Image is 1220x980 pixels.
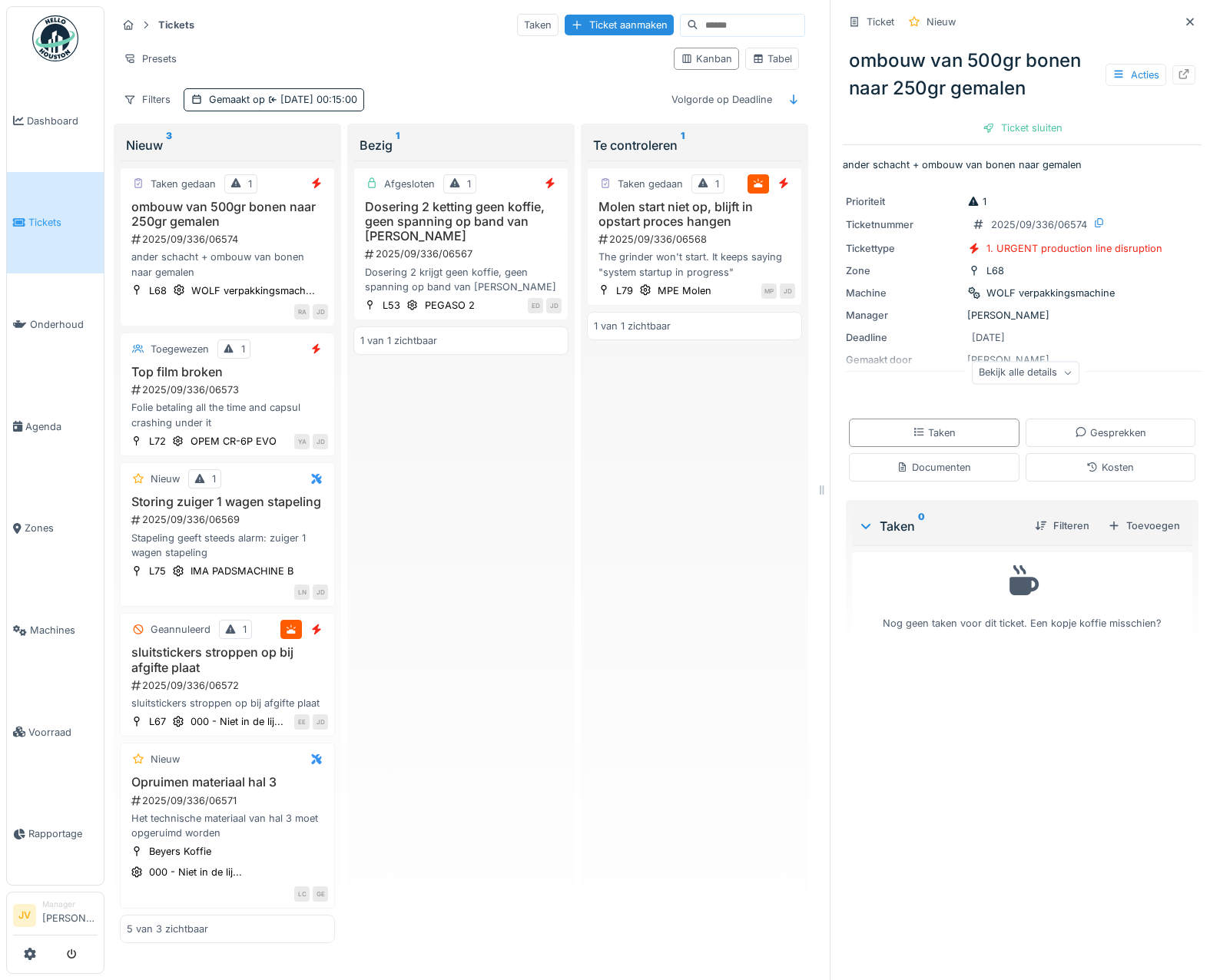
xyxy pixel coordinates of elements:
[209,92,357,107] div: Gemaakt op
[127,531,328,560] div: Stapeling geeft steeds alarm: zuiger 1 wagen stapeling
[294,714,310,730] div: EE
[846,263,961,278] div: Zone
[862,559,1182,631] div: Nog geen taken voor dit ticket. Een kopje koffie misschien?
[360,200,562,244] h3: Dosering 2 ketting geen koffie, geen spanning op band van [PERSON_NAME]
[360,136,562,154] div: Bezig
[130,678,328,693] div: 2025/09/336/06572
[658,283,711,298] div: MPE Molen
[843,41,1202,108] div: ombouw van 500gr bonen naar 250gr gemalen
[360,333,437,348] div: 1 van 1 zichtbaar
[30,623,98,637] span: Machines
[294,886,310,902] div: LC
[972,330,1005,345] div: [DATE]
[846,241,961,256] div: Tickettype
[151,177,216,191] div: Taken gedaan
[1086,460,1134,475] div: Kosten
[127,400,328,429] div: Folie betaling all the time and capsul crashing under it
[28,215,98,230] span: Tickets
[30,317,98,332] span: Onderhoud
[7,172,104,274] a: Tickets
[780,283,795,299] div: JD
[117,48,184,70] div: Presets
[191,714,283,729] div: 000 - Niet in de lij...
[126,136,329,154] div: Nieuw
[151,752,180,766] div: Nieuw
[467,177,471,191] div: 1
[151,342,209,356] div: Toegewezen
[127,811,328,840] div: Het technische materiaal van hal 3 moet opgeruimd worden
[867,15,894,29] div: Ticket
[918,517,925,535] sup: 0
[752,51,792,66] div: Tabel
[761,283,777,299] div: MP
[597,232,795,247] div: 2025/09/336/06568
[360,265,562,294] div: Dosering 2 krijgt geen koffie, geen spanning op band van [PERSON_NAME]
[846,286,961,300] div: Machine
[149,564,166,578] div: L75
[1106,64,1166,86] div: Acties
[7,273,104,376] a: Onderhoud
[313,886,328,902] div: GE
[972,362,1079,384] div: Bekijk alle details
[42,899,98,910] div: Manager
[212,472,216,486] div: 1
[127,495,328,509] h3: Storing zuiger 1 wagen stapeling
[127,696,328,710] div: sluitstickers stroppen op bij afgifte plaat
[127,250,328,279] div: ander schacht + ombouw van bonen naar gemalen
[127,922,208,936] div: 5 van 3 zichtbaar
[130,793,328,808] div: 2025/09/336/06571
[313,434,328,449] div: JD
[7,681,104,783] a: Voorraad
[517,14,559,36] div: Taken
[127,365,328,379] h3: Top film broken
[294,584,310,600] div: LN
[991,217,1087,232] div: 2025/09/336/06574
[127,775,328,790] h3: Opruimen materiaal hal 3
[1029,515,1096,536] div: Filteren
[117,88,177,111] div: Filters
[27,114,98,128] span: Dashboard
[313,584,328,600] div: JD
[13,904,36,927] li: JV
[151,622,211,637] div: Geannuleerd
[313,304,328,319] div: JD
[25,521,98,535] span: Zones
[846,217,961,232] div: Ticketnummer
[127,645,328,674] h3: sluitstickers stroppen op bij afgifte plaat
[986,286,1115,300] div: WOLF verpakkingsmachine
[265,94,357,105] span: [DATE] 00:15:00
[130,512,328,527] div: 2025/09/336/06569
[294,434,310,449] div: YA
[927,15,956,29] div: Nieuw
[149,434,166,449] div: L72
[425,298,475,313] div: PEGASO 2
[681,136,685,154] sup: 1
[7,579,104,681] a: Machines
[130,232,328,247] div: 2025/09/336/06574
[191,434,277,449] div: OPEM CR-6P EVO
[594,319,671,333] div: 1 van 1 zichtbaar
[149,844,211,859] div: Beyers Koffie
[546,298,562,313] div: JD
[7,783,104,886] a: Rapportage
[616,283,633,298] div: L79
[913,425,956,440] div: Taken
[384,177,435,191] div: Afgesloten
[191,564,293,578] div: IMA PADSMACHINE B
[42,899,98,932] li: [PERSON_NAME]
[28,725,98,740] span: Voorraad
[166,136,172,154] sup: 3
[28,826,98,841] span: Rapportage
[843,157,1202,172] p: ander schacht + ombouw van bonen naar gemalen
[846,308,1198,323] div: [PERSON_NAME]
[897,460,971,475] div: Documenten
[294,304,310,319] div: RA
[25,419,98,434] span: Agenda
[149,714,166,729] div: L67
[313,714,328,730] div: JD
[715,177,719,191] div: 1
[7,70,104,172] a: Dashboard
[681,51,732,66] div: Kanban
[593,136,796,154] div: Te controleren
[130,382,328,397] div: 2025/09/336/06573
